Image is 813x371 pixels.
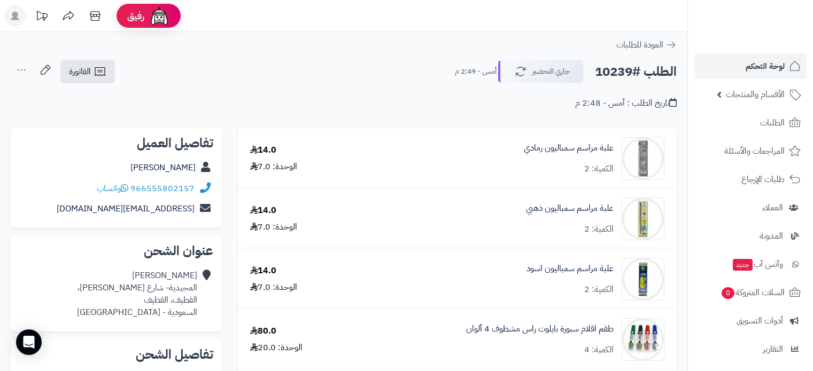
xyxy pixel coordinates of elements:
[694,223,807,249] a: المدونة
[694,138,807,164] a: المراجعات والأسئلة
[622,258,664,301] img: bb1-90x90.jpg
[584,283,614,296] div: الكمية: 2
[694,336,807,362] a: التقارير
[616,38,663,51] span: العودة للطلبات
[584,344,614,356] div: الكمية: 4
[60,60,115,83] a: الفاتورة
[250,325,276,337] div: 80.0
[722,287,734,299] span: 0
[130,161,196,174] a: [PERSON_NAME]
[524,142,614,154] a: علبة مراسم سمباليون رمادي
[740,8,803,30] img: logo-2.png
[69,65,91,78] span: الفاتورة
[622,198,664,240] img: sss1-90x90.jpg
[250,281,297,294] div: الوحدة: 7.0
[584,223,614,235] div: الكمية: 2
[77,270,197,318] div: [PERSON_NAME] المجيدية- شارع [PERSON_NAME]، القطيف، القطيف السعودية - [GEOGRAPHIC_DATA]
[694,280,807,305] a: السلات المتروكة0
[694,195,807,220] a: العملاء
[250,342,303,354] div: الوحدة: 20.0
[28,5,55,29] a: تحديثات المنصة
[616,38,677,51] a: العودة للطلبات
[250,221,297,233] div: الوحدة: 7.0
[746,59,785,74] span: لوحة التحكم
[526,202,614,215] a: علبة مراسم سمباليون ذهبي
[595,61,677,83] h2: الطلب #10239
[57,202,195,215] a: [EMAIL_ADDRESS][DOMAIN_NAME]
[622,318,664,361] img: 1683801104-%D8%A8%D8%A7%D9%8A%D9%84%D9%88%D8%AA-90x90.jpg
[694,53,807,79] a: لوحة التحكم
[19,348,213,361] h2: تفاصيل الشحن
[498,60,584,83] button: جاري التحضير
[250,144,276,156] div: 14.0
[19,137,213,149] h2: تفاصيل العميل
[16,329,42,355] div: Open Intercom Messenger
[760,228,783,243] span: المدونة
[726,87,785,102] span: الأقسام والمنتجات
[250,204,276,217] div: 14.0
[584,163,614,175] div: الكمية: 2
[127,10,144,22] span: رفيق
[694,308,807,334] a: أدوات التسويق
[149,5,170,27] img: ai-face.png
[763,342,783,357] span: التقارير
[97,182,128,195] a: واتساب
[19,244,213,257] h2: عنوان الشحن
[724,144,785,159] span: المراجعات والأسئلة
[466,323,614,335] a: طقم اقلام سبورة بايلوت راس مشطوف 4 ألوان
[622,137,664,180] img: ss1-90x90.jpg
[526,263,614,275] a: علبة مراسم سمباليون اسود
[130,182,195,195] a: 966555802157
[760,115,785,130] span: الطلبات
[694,110,807,136] a: الطلبات
[694,251,807,277] a: وآتس آبجديد
[575,97,677,109] div: تاريخ الطلب : أمس - 2:48 م
[721,285,785,300] span: السلات المتروكة
[250,265,276,277] div: 14.0
[455,66,497,77] small: أمس - 2:49 م
[737,313,783,328] span: أدوات التسويق
[250,161,297,173] div: الوحدة: 7.0
[762,200,783,215] span: العملاء
[694,167,807,192] a: طلبات الإرجاع
[732,257,783,272] span: وآتس آب
[741,172,785,187] span: طلبات الإرجاع
[733,259,753,271] span: جديد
